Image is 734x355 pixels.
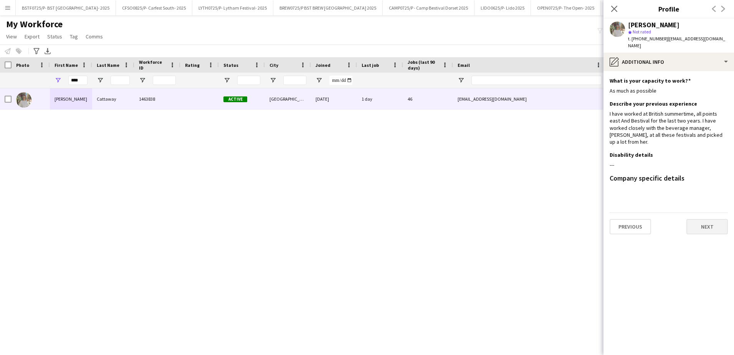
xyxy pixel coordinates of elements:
[273,0,383,15] button: BREW0725/P BST BREW [GEOGRAPHIC_DATA] 2025
[223,77,230,84] button: Open Filter Menu
[316,77,322,84] button: Open Filter Menu
[6,33,17,40] span: View
[458,62,470,68] span: Email
[633,29,651,35] span: Not rated
[6,18,63,30] span: My Workforce
[686,219,728,234] button: Next
[628,36,668,41] span: t. [PHONE_NUMBER]
[610,110,728,145] div: I have worked at British summertime, all points east And Bestival for the last two years. I have ...
[111,76,130,85] input: Last Name Filter Input
[458,77,465,84] button: Open Filter Menu
[67,32,81,41] a: Tag
[43,46,52,56] app-action-btn: Export XLSX
[269,77,276,84] button: Open Filter Menu
[50,88,92,109] div: [PERSON_NAME]
[70,33,78,40] span: Tag
[383,0,474,15] button: CAMP0725/P - Camp Bestival Dorset 2025
[610,77,691,84] h3: What is your capacity to work?
[139,77,146,84] button: Open Filter Menu
[403,88,453,109] div: 46
[139,59,167,71] span: Workforce ID
[86,33,103,40] span: Comms
[610,151,653,158] h3: Disability details
[610,219,651,234] button: Previous
[116,0,192,15] button: CFSO0825/P- Carfest South- 2025
[16,92,31,108] img: Cory Cattaway
[134,88,180,109] div: 1463838
[316,62,331,68] span: Joined
[610,87,728,94] div: As much as possible
[25,33,40,40] span: Export
[283,76,306,85] input: City Filter Input
[47,33,62,40] span: Status
[269,62,278,68] span: City
[603,4,734,14] h3: Profile
[223,62,238,68] span: Status
[32,46,41,56] app-action-btn: Advanced filters
[311,88,357,109] div: [DATE]
[192,0,273,15] button: LYTH0725/P- Lytham Festival- 2025
[610,175,684,182] h3: Company specific details
[16,62,29,68] span: Photo
[408,59,439,71] span: Jobs (last 90 days)
[21,32,43,41] a: Export
[362,62,379,68] span: Last job
[603,53,734,71] div: Additional info
[92,88,134,109] div: Cattaway
[55,77,61,84] button: Open Filter Menu
[474,0,531,15] button: LIDO0625/P- Lido 2025
[471,76,602,85] input: Email Filter Input
[3,32,20,41] a: View
[453,88,607,109] div: [EMAIL_ADDRESS][DOMAIN_NAME]
[601,0,677,15] button: APEA0825/P- All Points East- 2025
[531,0,601,15] button: OPEN0725/P- The Open- 2025
[357,88,403,109] div: 1 day
[153,76,176,85] input: Workforce ID Filter Input
[610,161,728,168] div: ---
[610,100,697,107] h3: Describe your previous experience
[83,32,106,41] a: Comms
[55,62,78,68] span: First Name
[223,96,247,102] span: Active
[185,62,200,68] span: Rating
[628,36,725,48] span: | [EMAIL_ADDRESS][DOMAIN_NAME]
[265,88,311,109] div: [GEOGRAPHIC_DATA]
[44,32,65,41] a: Status
[97,77,104,84] button: Open Filter Menu
[237,76,260,85] input: Status Filter Input
[97,62,119,68] span: Last Name
[329,76,352,85] input: Joined Filter Input
[68,76,88,85] input: First Name Filter Input
[16,0,116,15] button: BSTF0725/P- BST [GEOGRAPHIC_DATA]- 2025
[628,22,679,28] div: [PERSON_NAME]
